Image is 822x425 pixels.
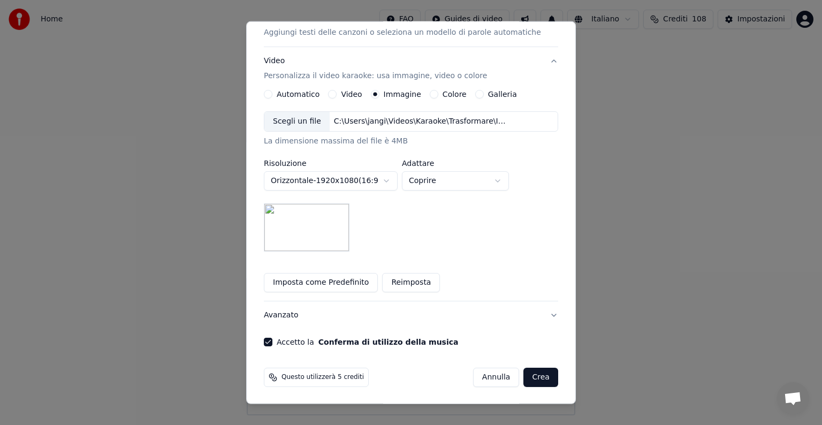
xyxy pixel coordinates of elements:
[264,27,541,38] p: Aggiungi testi delle canzoni o seleziona un modello di parole automatiche
[473,368,520,387] button: Annulla
[488,90,517,98] label: Galleria
[281,373,364,382] span: Questo utilizzerà 5 crediti
[264,47,558,90] button: VideoPersonalizza il video karaoke: usa immagine, video o colore
[264,160,398,167] label: Risoluzione
[277,90,319,98] label: Automatico
[382,273,440,292] button: Reimposta
[277,338,458,346] label: Accetto la
[264,136,558,147] div: La dimensione massima del file è 4MB
[264,4,558,47] button: TestiAggiungi testi delle canzoni o seleziona un modello di parole automatiche
[264,90,558,301] div: VideoPersonalizza il video karaoke: usa immagine, video o colore
[264,273,378,292] button: Imposta come Predefinito
[384,90,421,98] label: Immagine
[443,90,467,98] label: Colore
[264,56,487,81] div: Video
[402,160,509,167] label: Adattare
[264,71,487,81] p: Personalizza il video karaoke: usa immagine, video o colore
[330,116,512,127] div: C:\Users\jangi\Videos\Karaoke\Trasformare\Immagini\[PERSON_NAME].jpg
[264,112,330,131] div: Scegli un file
[341,90,362,98] label: Video
[524,368,558,387] button: Crea
[318,338,459,346] button: Accetto la
[264,301,558,329] button: Avanzato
